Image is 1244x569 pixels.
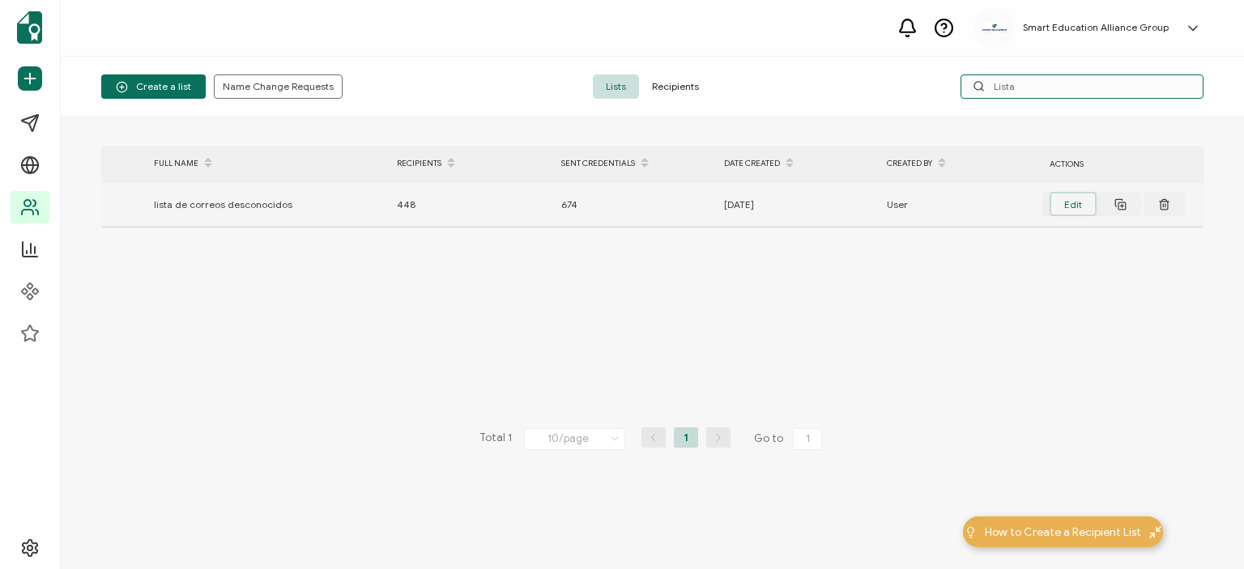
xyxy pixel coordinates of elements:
[1023,22,1169,33] h5: Smart Education Alliance Group
[553,195,716,214] div: 674
[716,195,879,214] div: [DATE]
[879,195,1042,214] div: User
[146,195,389,214] div: lista de correos desconocidos
[593,74,639,99] span: Lists
[389,195,553,214] div: 448
[985,524,1141,541] span: How to Create a Recipient List
[1149,526,1161,538] img: minimize-icon.svg
[879,150,1042,177] div: CREATED BY
[17,11,42,44] img: sertifier-logomark-colored.svg
[982,23,1007,33] img: 111c7b32-d500-4ce1-86d1-718dc6ccd280.jpg
[716,150,879,177] div: DATE CREATED
[214,74,343,99] button: Name Change Requests
[101,74,206,99] button: Create a list
[116,81,191,93] span: Create a list
[524,428,625,450] input: Select
[479,427,512,450] span: Total 1
[223,82,334,91] span: Name Change Requests
[961,74,1204,99] input: Search
[1050,192,1097,216] button: Edit
[1042,155,1204,173] div: ACTIONS
[553,150,716,177] div: SENT CREDENTIALS
[1163,491,1244,569] iframe: Chat Widget
[146,150,389,177] div: FULL NAME
[754,427,825,450] span: Go to
[389,150,553,177] div: RECIPIENTS
[674,427,698,448] li: 1
[639,74,712,99] span: Recipients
